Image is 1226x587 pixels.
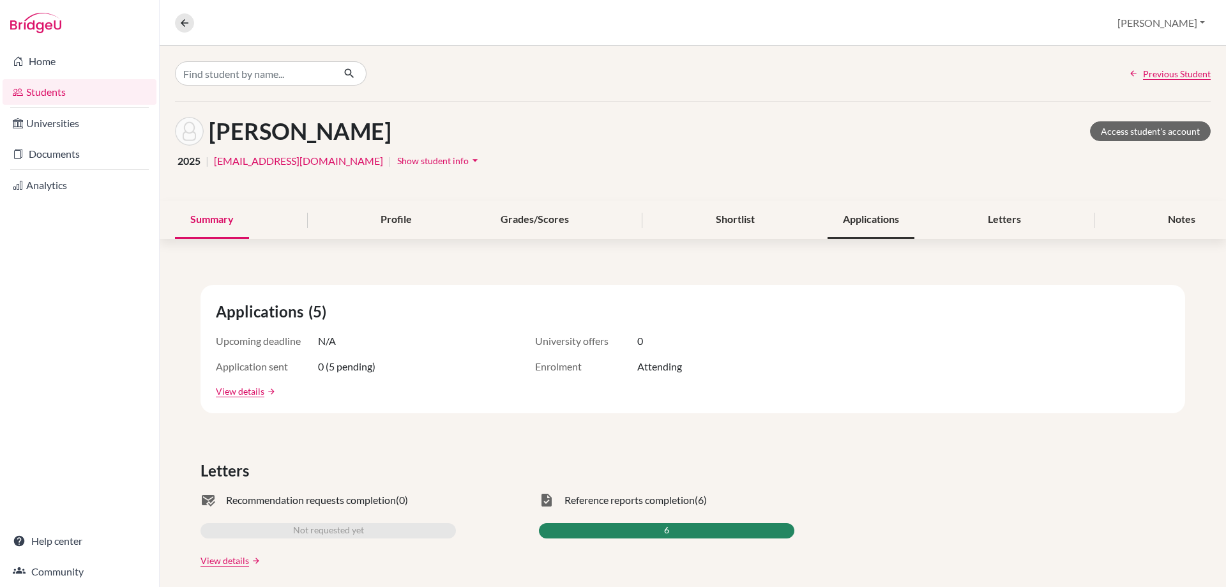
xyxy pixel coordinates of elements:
div: Shortlist [700,201,770,239]
div: Profile [365,201,427,239]
div: Summary [175,201,249,239]
button: Show student infoarrow_drop_down [397,151,482,171]
span: mark_email_read [201,492,216,508]
span: (0) [396,492,408,508]
a: Help center [3,528,156,554]
a: Universities [3,111,156,136]
a: Documents [3,141,156,167]
button: [PERSON_NAME] [1112,11,1211,35]
img: Bridge-U [10,13,61,33]
a: arrow_forward [264,387,276,396]
span: Attending [637,359,682,374]
span: Letters [201,459,254,482]
a: Analytics [3,172,156,198]
a: Community [3,559,156,584]
a: arrow_forward [249,556,261,565]
span: Show student info [397,155,469,166]
a: Students [3,79,156,105]
h1: [PERSON_NAME] [209,118,391,145]
span: task [539,492,554,508]
div: Grades/Scores [485,201,584,239]
span: Recommendation requests completion [226,492,396,508]
span: | [206,153,209,169]
span: Applications [216,300,308,323]
span: (6) [695,492,707,508]
div: Applications [828,201,914,239]
span: Application sent [216,359,318,374]
a: View details [201,554,249,567]
span: Not requested yet [293,523,364,538]
span: University offers [535,333,637,349]
span: 2025 [178,153,201,169]
a: Previous Student [1129,67,1211,80]
span: Enrolment [535,359,637,374]
span: N/A [318,333,336,349]
span: (5) [308,300,331,323]
div: Notes [1153,201,1211,239]
div: Letters [972,201,1036,239]
span: 0 [637,333,643,349]
span: 0 (5 pending) [318,359,375,374]
a: [EMAIL_ADDRESS][DOMAIN_NAME] [214,153,383,169]
a: Access student's account [1090,121,1211,141]
span: | [388,153,391,169]
input: Find student by name... [175,61,333,86]
i: arrow_drop_down [469,154,481,167]
a: View details [216,385,264,398]
span: Upcoming deadline [216,333,318,349]
img: Joshua Visser's avatar [175,117,204,146]
span: 6 [664,523,669,538]
span: Reference reports completion [564,492,695,508]
span: Previous Student [1143,67,1211,80]
a: Home [3,49,156,74]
